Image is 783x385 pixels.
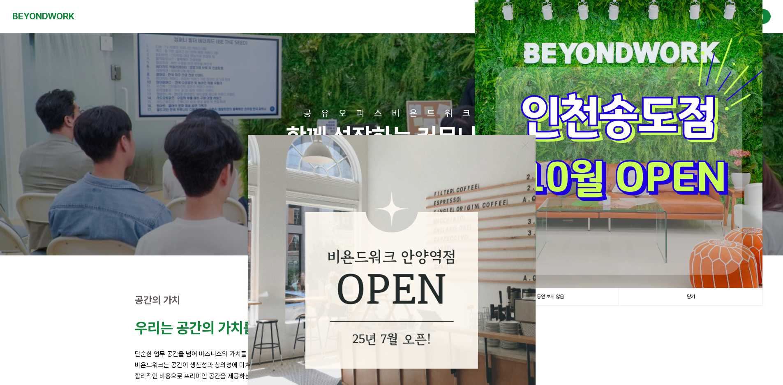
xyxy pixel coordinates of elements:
[135,294,180,306] strong: 공간의 가치
[12,9,74,24] a: BEYONDWORK
[475,288,619,305] a: 1일 동안 보지 않음
[135,348,649,359] p: 단순한 업무 공간을 넘어 비즈니스의 가치를 높이는 영감의 공간을 만듭니다.
[619,288,762,305] a: 닫기
[135,319,314,337] strong: 우리는 공간의 가치를 높입니다.
[135,371,649,382] p: 합리적인 비용으로 프리미엄 공간을 제공하는 것이 비욘드워크의 철학입니다.
[135,359,649,371] p: 비욘드워크는 공간이 생산성과 창의성에 미치는 영향을 잘 알고 있습니다.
